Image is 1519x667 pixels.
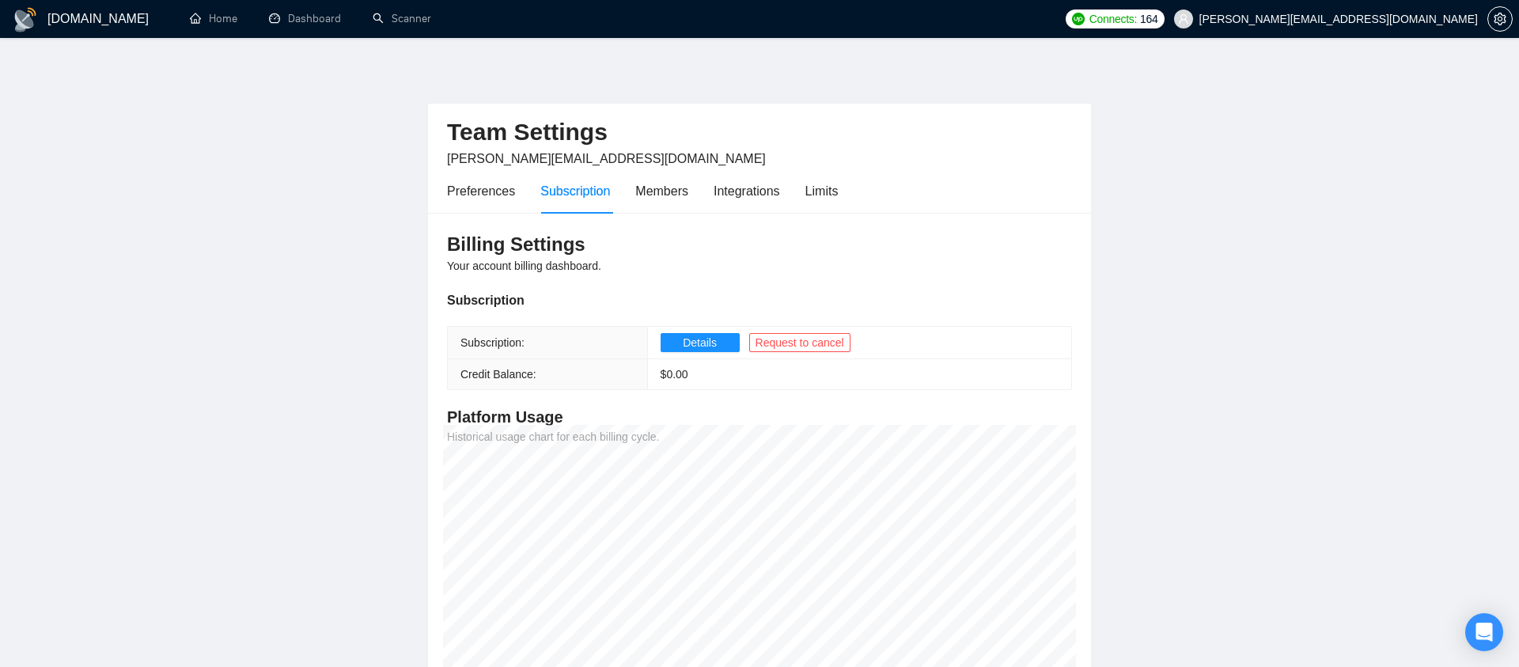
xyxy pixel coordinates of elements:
[1465,613,1503,651] div: Open Intercom Messenger
[1089,10,1137,28] span: Connects:
[635,181,688,201] div: Members
[749,333,850,352] button: Request to cancel
[661,333,740,352] button: Details
[447,290,1072,310] div: Subscription
[1488,13,1512,25] span: setting
[373,12,431,25] a: searchScanner
[1487,6,1513,32] button: setting
[447,116,1072,149] h2: Team Settings
[1072,13,1085,25] img: upwork-logo.png
[756,334,844,351] span: Request to cancel
[683,334,717,351] span: Details
[460,336,525,349] span: Subscription:
[714,181,780,201] div: Integrations
[447,232,1072,257] h3: Billing Settings
[447,260,601,272] span: Your account billing dashboard.
[1140,10,1157,28] span: 164
[13,7,38,32] img: logo
[447,406,1072,428] h4: Platform Usage
[460,368,536,381] span: Credit Balance:
[269,12,341,25] a: dashboardDashboard
[1487,13,1513,25] a: setting
[447,152,766,165] span: [PERSON_NAME][EMAIL_ADDRESS][DOMAIN_NAME]
[1178,13,1189,25] span: user
[190,12,237,25] a: homeHome
[661,368,688,381] span: $ 0.00
[447,181,515,201] div: Preferences
[540,181,610,201] div: Subscription
[805,181,839,201] div: Limits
